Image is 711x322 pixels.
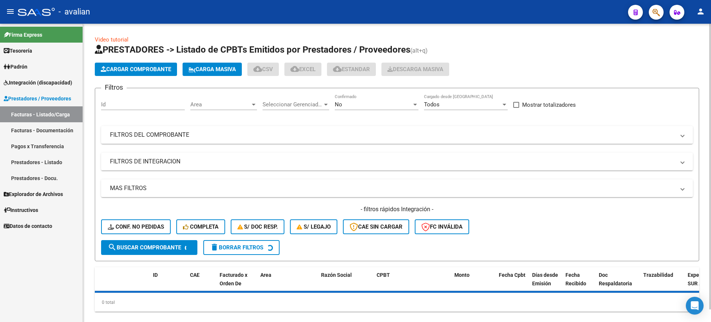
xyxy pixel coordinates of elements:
span: Fecha Recibido [565,272,586,286]
datatable-header-cell: Razón Social [318,267,374,300]
h3: Filtros [101,82,127,93]
span: Cargar Comprobante [101,66,171,73]
span: Instructivos [4,206,38,214]
button: Carga Masiva [183,63,242,76]
button: FC Inválida [415,219,469,234]
span: Conf. no pedidas [108,223,164,230]
span: No [335,101,342,108]
span: Area [190,101,250,108]
span: Borrar Filtros [210,244,263,251]
datatable-header-cell: Trazabilidad [640,267,685,300]
datatable-header-cell: CAE [187,267,217,300]
span: (alt+q) [410,47,428,54]
span: Completa [183,223,218,230]
span: Integración (discapacidad) [4,79,72,87]
mat-icon: cloud_download [253,64,262,73]
span: Seleccionar Gerenciador [263,101,323,108]
mat-panel-title: FILTROS DEL COMPROBANTE [110,131,675,139]
span: S/ Doc Resp. [237,223,278,230]
button: EXCEL [284,63,321,76]
span: Tesorería [4,47,32,55]
span: Estandar [333,66,370,73]
div: Open Intercom Messenger [686,297,704,315]
button: Borrar Filtros [203,240,280,255]
button: Conf. no pedidas [101,219,171,234]
span: ID [153,272,158,278]
mat-icon: search [108,243,117,252]
datatable-header-cell: ID [150,267,187,300]
datatable-header-cell: Monto [451,267,496,300]
datatable-header-cell: Días desde Emisión [529,267,563,300]
span: CAE SIN CARGAR [350,223,403,230]
mat-panel-title: MAS FILTROS [110,184,675,192]
span: Area [260,272,271,278]
span: Explorador de Archivos [4,190,63,198]
mat-icon: menu [6,7,15,16]
span: CSV [253,66,273,73]
mat-expansion-panel-header: MAS FILTROS [101,179,693,197]
button: Descarga Masiva [381,63,449,76]
button: CAE SIN CARGAR [343,219,409,234]
datatable-header-cell: Area [257,267,307,300]
mat-icon: cloud_download [290,64,299,73]
span: Facturado x Orden De [220,272,247,286]
span: Mostrar totalizadores [522,100,576,109]
span: EXCEL [290,66,316,73]
h4: - filtros rápidos Integración - [101,205,693,213]
span: Prestadores / Proveedores [4,94,71,103]
button: Buscar Comprobante [101,240,197,255]
span: PRESTADORES -> Listado de CPBTs Emitidos por Prestadores / Proveedores [95,44,410,55]
span: Trazabilidad [643,272,673,278]
mat-icon: delete [210,243,219,252]
button: Completa [176,219,225,234]
span: Monto [454,272,470,278]
span: FC Inválida [421,223,463,230]
mat-icon: cloud_download [333,64,342,73]
datatable-header-cell: Fecha Recibido [563,267,596,300]
app-download-masive: Descarga masiva de comprobantes (adjuntos) [381,63,449,76]
mat-icon: person [696,7,705,16]
span: Buscar Comprobante [108,244,181,251]
button: CSV [247,63,279,76]
datatable-header-cell: Fecha Cpbt [496,267,529,300]
span: Razón Social [321,272,352,278]
div: 0 total [95,293,699,312]
span: Fecha Cpbt [499,272,525,278]
mat-expansion-panel-header: FILTROS DEL COMPROBANTE [101,126,693,144]
span: Datos de contacto [4,222,52,230]
button: Cargar Comprobante [95,63,177,76]
datatable-header-cell: Facturado x Orden De [217,267,257,300]
datatable-header-cell: Doc Respaldatoria [596,267,640,300]
a: Video tutorial [95,36,128,43]
span: - avalian [59,4,90,20]
span: Días desde Emisión [532,272,558,286]
span: Descarga Masiva [387,66,443,73]
span: Carga Masiva [188,66,236,73]
button: S/ Doc Resp. [231,219,285,234]
span: Firma Express [4,31,42,39]
span: Doc Respaldatoria [599,272,632,286]
span: S/ legajo [297,223,331,230]
button: Estandar [327,63,376,76]
span: CPBT [377,272,390,278]
mat-panel-title: FILTROS DE INTEGRACION [110,157,675,166]
mat-expansion-panel-header: FILTROS DE INTEGRACION [101,153,693,170]
span: CAE [190,272,200,278]
span: Padrón [4,63,27,71]
datatable-header-cell: CPBT [374,267,451,300]
span: Todos [424,101,440,108]
button: S/ legajo [290,219,337,234]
